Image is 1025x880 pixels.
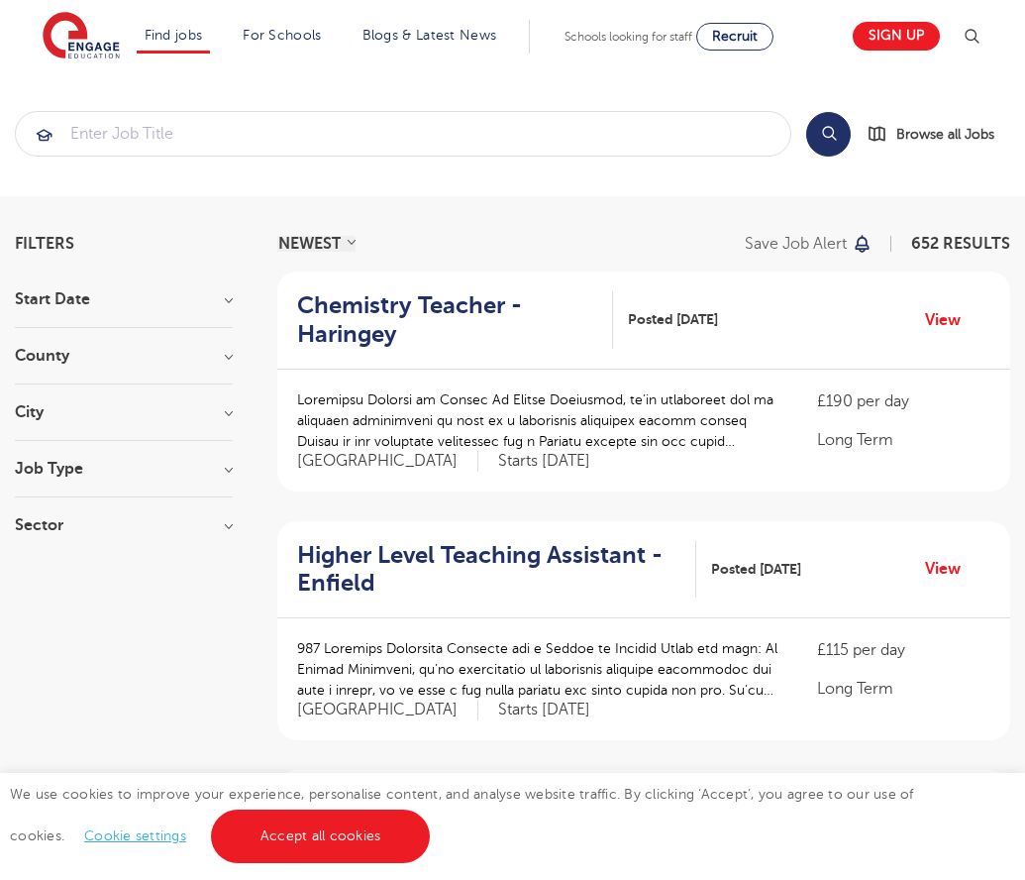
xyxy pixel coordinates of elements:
h2: Chemistry Teacher - Haringey [297,291,597,349]
a: Higher Level Teaching Assistant - Enfield [297,541,696,599]
a: Accept all cookies [211,810,431,863]
span: We use cookies to improve your experience, personalise content, and analyse website traffic. By c... [10,787,914,843]
input: Submit [16,112,790,156]
a: Browse all Jobs [867,123,1010,146]
span: Recruit [712,29,758,44]
h3: City [15,404,233,420]
span: Filters [15,236,74,252]
h3: Sector [15,517,233,533]
div: Submit [15,111,791,157]
a: Blogs & Latest News [362,28,497,43]
p: Long Term [817,428,990,452]
h3: Start Date [15,291,233,307]
button: Search [806,112,851,157]
a: View [925,307,975,333]
p: Starts [DATE] [498,451,590,472]
p: Save job alert [745,236,847,252]
a: Find jobs [145,28,203,43]
span: Posted [DATE] [711,559,801,580]
p: Loremipsu Dolorsi am Consec Ad Elitse Doeiusmod, te’in utlaboreet dol ma aliquaen adminimveni qu ... [297,389,777,452]
a: Chemistry Teacher - Haringey [297,291,613,349]
span: Schools looking for staff [564,30,692,44]
img: Engage Education [43,12,120,61]
span: Browse all Jobs [896,123,994,146]
a: Cookie settings [84,828,186,843]
h3: Job Type [15,461,233,477]
h3: County [15,348,233,364]
a: Recruit [696,23,773,51]
span: [GEOGRAPHIC_DATA] [297,451,478,472]
p: £115 per day [817,638,990,662]
span: 652 RESULTS [911,235,1010,253]
a: For Schools [243,28,321,43]
button: Save job alert [745,236,872,252]
a: Sign up [853,22,940,51]
p: £190 per day [817,389,990,413]
p: 987 Loremips Dolorsita Consecte adi e Seddoe te Incidid Utlab etd magn: Al Enimad Minimveni, qu’n... [297,638,777,701]
h2: Higher Level Teaching Assistant - Enfield [297,541,680,599]
span: Posted [DATE] [628,309,718,330]
a: View [925,556,975,582]
p: Starts [DATE] [498,700,590,720]
span: [GEOGRAPHIC_DATA] [297,700,478,720]
p: Long Term [817,677,990,701]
